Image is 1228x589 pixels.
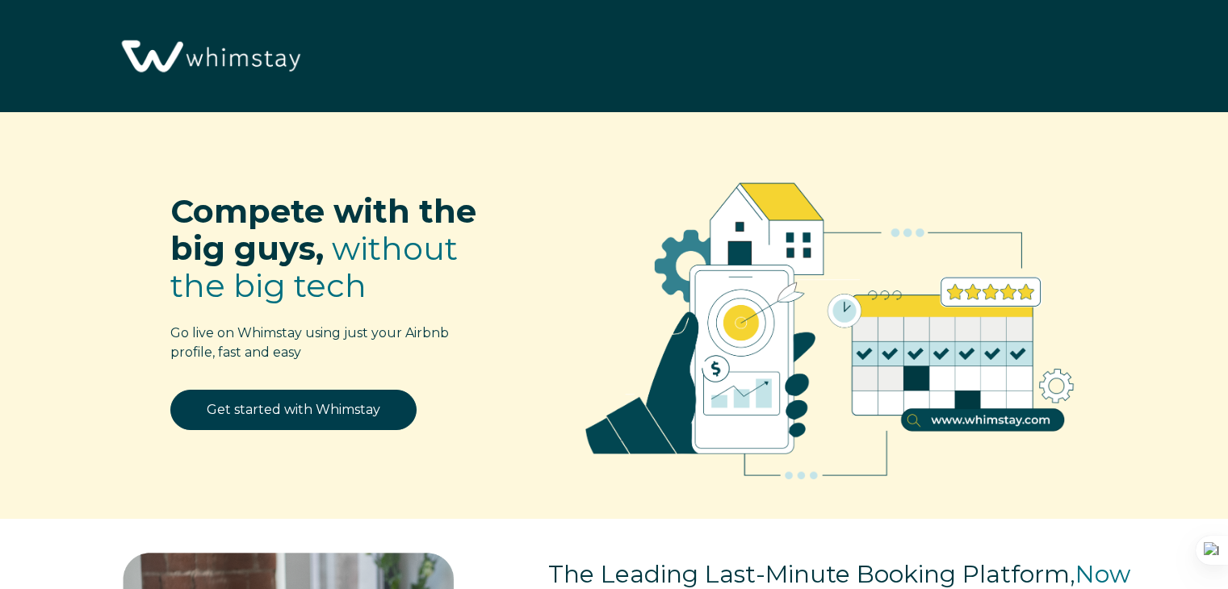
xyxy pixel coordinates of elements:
[170,325,449,360] span: Go live on Whimstay using just your Airbnb profile, fast and easy
[170,191,476,268] span: Compete with the big guys,
[546,136,1114,509] img: RBO Ilustrations-02
[548,559,1075,589] span: The Leading Last-Minute Booking Platform,
[113,8,306,107] img: Whimstay Logo-02 1
[170,228,458,305] span: without the big tech
[170,390,417,430] a: Get started with Whimstay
